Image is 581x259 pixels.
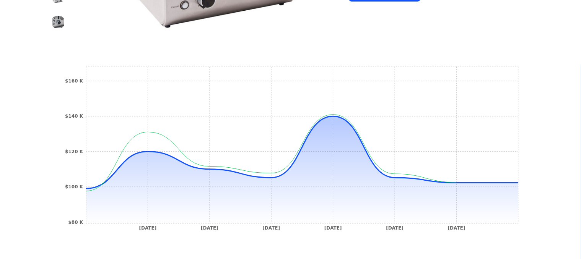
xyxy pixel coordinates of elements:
[65,184,83,189] tspan: $100 K
[52,16,64,28] img: Tostadora 4 Bahías Peabody Pe-t8520 Color Plateado
[65,114,83,119] tspan: $140 K
[65,78,83,84] tspan: $160 K
[262,226,280,231] tspan: [DATE]
[201,226,218,231] tspan: [DATE]
[386,226,404,231] tspan: [DATE]
[448,226,465,231] tspan: [DATE]
[68,220,83,225] tspan: $80 K
[139,226,156,231] tspan: [DATE]
[65,149,83,154] tspan: $120 K
[324,226,342,231] tspan: [DATE]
